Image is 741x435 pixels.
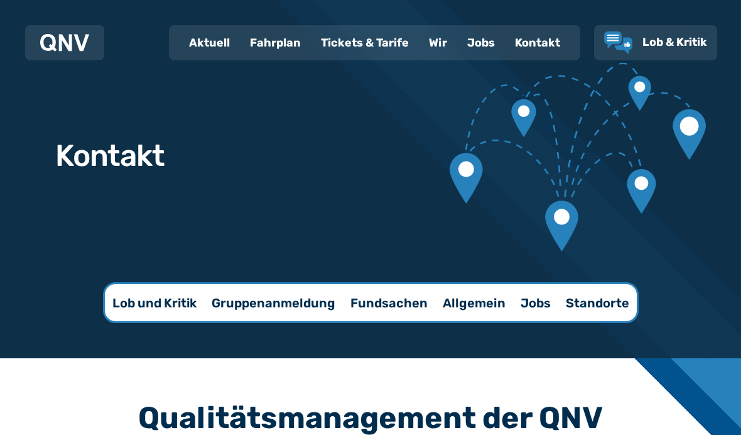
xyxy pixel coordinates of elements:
a: Jobs [457,26,505,59]
a: Tickets & Tarife [311,26,419,59]
a: Wir [419,26,457,59]
span: Lob & Kritik [642,35,707,49]
img: Verbundene Kartenmarkierungen [450,63,706,251]
p: Gruppenanmeldung [212,294,335,312]
a: Lob & Kritik [604,31,707,54]
a: Gruppenanmeldung [204,284,343,321]
a: Allgemein [435,284,513,321]
a: Jobs [513,284,558,321]
a: Standorte [558,284,637,321]
a: Lob und Kritik [105,284,204,321]
h3: Qualitätsmanagement der QNV [23,403,718,433]
p: Standorte [566,294,629,312]
a: Kontakt [505,26,570,59]
p: Jobs [521,294,551,312]
h1: Kontakt [55,141,165,171]
a: Aktuell [179,26,240,59]
a: Fundsachen [343,284,435,321]
a: QNV Logo [40,30,89,55]
p: Allgemein [443,294,506,312]
p: Fundsachen [350,294,428,312]
img: QNV Logo [40,34,89,52]
a: Fahrplan [240,26,311,59]
p: Lob und Kritik [112,294,197,312]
